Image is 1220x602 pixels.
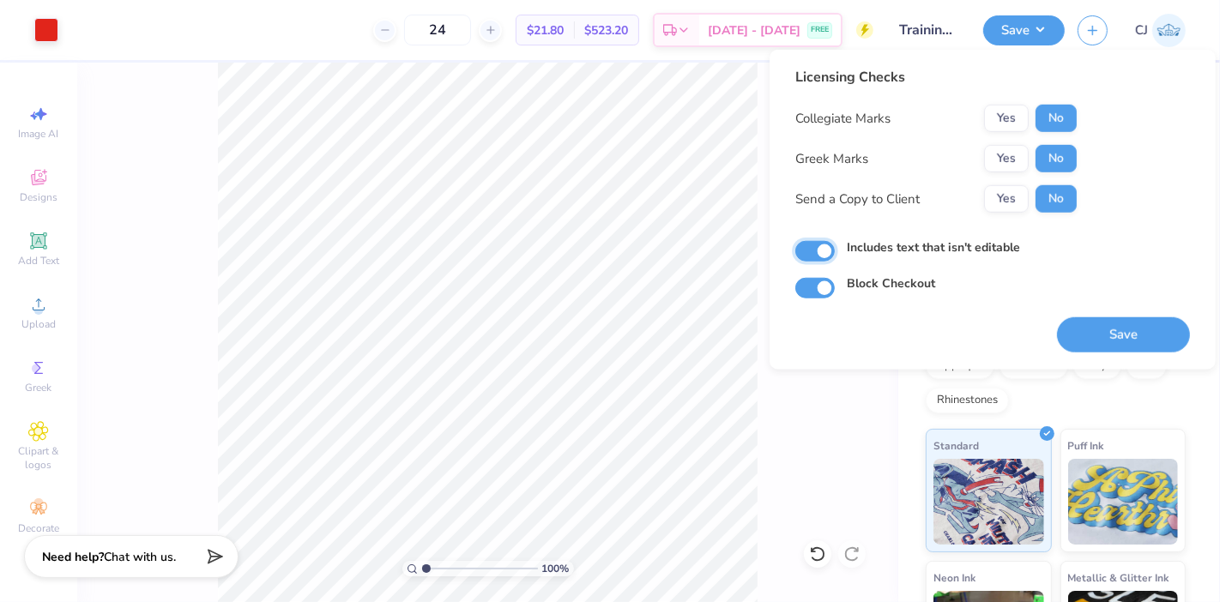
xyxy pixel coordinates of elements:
span: Metallic & Glitter Ink [1068,569,1169,587]
label: Includes text that isn't editable [847,238,1020,256]
span: $523.20 [584,21,628,39]
div: Rhinestones [926,388,1009,413]
button: No [1036,105,1077,132]
span: CJ [1135,21,1148,40]
span: Image AI [19,127,59,141]
span: 100 % [542,561,570,576]
div: Greek Marks [795,149,868,169]
button: Yes [984,105,1029,132]
span: $21.80 [527,21,564,39]
span: Puff Ink [1068,436,1104,455]
span: Neon Ink [933,569,975,587]
img: Carljude Jashper Liwanag [1152,14,1186,47]
button: Save [1057,317,1190,352]
span: Add Text [18,254,59,268]
div: Send a Copy to Client [795,190,920,209]
input: Untitled Design [886,13,970,47]
span: FREE [811,24,829,36]
img: Puff Ink [1068,459,1179,545]
img: Standard [933,459,1044,545]
button: No [1036,145,1077,172]
span: Chat with us. [104,549,176,565]
span: Decorate [18,521,59,535]
div: Licensing Checks [795,67,1077,87]
input: – – [404,15,471,45]
strong: Need help? [42,549,104,565]
div: Collegiate Marks [795,109,891,129]
button: Save [983,15,1065,45]
span: Designs [20,190,57,204]
span: [DATE] - [DATE] [708,21,800,39]
label: Block Checkout [847,274,935,292]
span: Greek [26,381,52,394]
span: Upload [21,317,56,331]
button: No [1036,185,1077,213]
span: Standard [933,436,979,455]
span: Clipart & logos [9,444,69,472]
button: Yes [984,145,1029,172]
button: Yes [984,185,1029,213]
a: CJ [1135,14,1186,47]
